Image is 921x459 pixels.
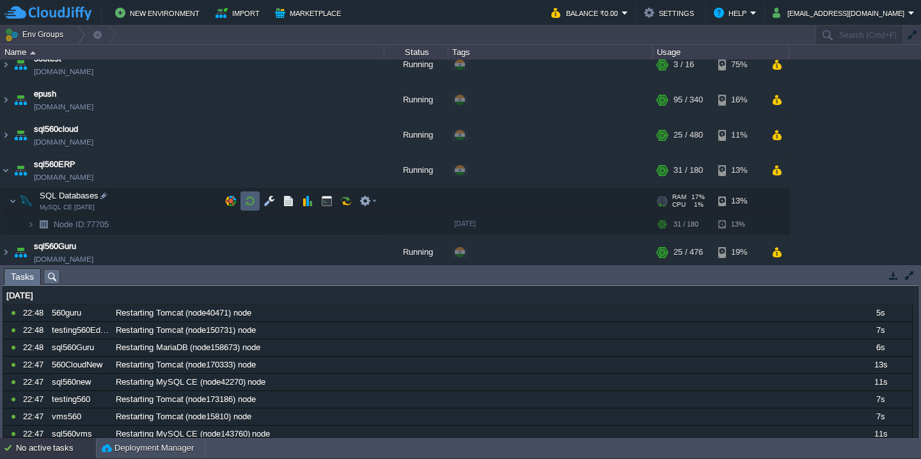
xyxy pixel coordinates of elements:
button: [EMAIL_ADDRESS][DOMAIN_NAME] [773,5,908,20]
span: Restarting Tomcat (node15810) node [116,411,251,423]
div: 95 / 340 [673,83,703,117]
img: AMDAwAAAACH5BAEAAAAALAAAAAABAAEAAAICRAEAOw== [12,235,29,270]
img: AMDAwAAAACH5BAEAAAAALAAAAAABAAEAAAICRAEAOw== [1,235,11,270]
div: 31 / 180 [673,214,698,234]
span: Restarting Tomcat (node173186) node [116,394,256,405]
span: [DOMAIN_NAME] [34,253,93,266]
div: No active tasks [16,438,96,458]
img: AMDAwAAAACH5BAEAAAAALAAAAAABAAEAAAICRAEAOw== [1,153,11,188]
div: sql560vms [49,426,111,442]
div: 25 / 480 [673,118,703,152]
div: 22:47 [23,357,47,373]
img: AMDAwAAAACH5BAEAAAAALAAAAAABAAEAAAICRAEAOw== [12,47,29,82]
div: 22:47 [23,374,47,391]
div: testing560EduBee [49,322,111,339]
div: sql560new [49,374,111,391]
div: 3 / 16 [673,47,694,82]
span: SQL Databases [38,190,100,201]
div: 11% [718,118,760,152]
span: [DOMAIN_NAME] [34,171,93,184]
span: Restarting Tomcat (node170333) node [116,359,256,371]
button: Deployment Manager [102,442,194,455]
div: 5s [849,305,911,321]
span: MySQL CE [DATE] [40,204,95,211]
div: 13s [849,357,911,373]
div: Usage [654,45,789,60]
button: Balance ₹0.00 [551,5,622,20]
img: AMDAwAAAACH5BAEAAAAALAAAAAABAAEAAAICRAEAOw== [17,188,35,214]
div: 22:47 [23,391,47,408]
div: 22:47 [23,426,47,442]
div: testing560 [49,391,111,408]
button: New Environment [115,5,203,20]
button: Env Groups [4,26,68,44]
a: SQL DatabasesMySQL CE [DATE] [38,191,100,200]
span: Tasks [11,269,34,285]
button: Marketplace [275,5,345,20]
span: 17% [691,193,705,201]
img: CloudJiffy [4,5,91,21]
a: [DOMAIN_NAME] [34,101,93,113]
button: Import [216,5,264,20]
span: CPU [672,201,686,209]
div: Running [384,118,448,152]
a: sql560cloud [34,123,78,136]
img: AMDAwAAAACH5BAEAAAAALAAAAAABAAEAAAICRAEAOw== [1,83,11,117]
span: [DOMAIN_NAME] [34,136,93,149]
span: 77705 [52,219,111,230]
img: AMDAwAAAACH5BAEAAAAALAAAAAABAAEAAAICRAEAOw== [27,214,35,234]
div: 16% [718,83,760,117]
div: 22:48 [23,322,47,339]
a: epush [34,88,56,101]
button: Settings [644,5,698,20]
div: Running [384,153,448,188]
div: Tags [449,45,652,60]
div: Name [1,45,384,60]
div: Running [384,235,448,270]
div: sql560Guru [49,339,111,356]
div: 6s [849,339,911,356]
div: 13% [718,153,760,188]
img: AMDAwAAAACH5BAEAAAAALAAAAAABAAEAAAICRAEAOw== [12,118,29,152]
div: 75% [718,47,760,82]
a: sql560ERP [34,158,75,171]
div: 22:48 [23,305,47,321]
div: 19% [718,235,760,270]
div: 11s [849,374,911,391]
div: 7s [849,322,911,339]
div: [DATE] [3,287,912,304]
div: 22:47 [23,408,47,425]
div: 25 / 476 [673,235,703,270]
a: Node ID:77705 [52,219,111,230]
div: 11s [849,426,911,442]
div: Running [384,47,448,82]
div: 7s [849,391,911,408]
button: Help [714,5,750,20]
div: Status [385,45,448,60]
img: AMDAwAAAACH5BAEAAAAALAAAAAABAAEAAAICRAEAOw== [35,214,52,234]
img: AMDAwAAAACH5BAEAAAAALAAAAAABAAEAAAICRAEAOw== [12,83,29,117]
div: 7s [849,408,911,425]
div: 560guru [49,305,111,321]
a: [DOMAIN_NAME] [34,65,93,78]
div: 31 / 180 [673,153,703,188]
span: Restarting MySQL CE (node143760) node [116,428,270,440]
div: 22:48 [23,339,47,356]
div: 13% [718,188,760,214]
span: Node ID: [54,220,86,229]
span: Restarting Tomcat (node40471) node [116,307,251,319]
img: AMDAwAAAACH5BAEAAAAALAAAAAABAAEAAAICRAEAOw== [9,188,17,214]
img: AMDAwAAAACH5BAEAAAAALAAAAAABAAEAAAICRAEAOw== [1,118,11,152]
img: AMDAwAAAACH5BAEAAAAALAAAAAABAAEAAAICRAEAOw== [1,47,11,82]
span: 1% [691,201,704,209]
img: AMDAwAAAACH5BAEAAAAALAAAAAABAAEAAAICRAEAOw== [12,153,29,188]
span: Restarting MariaDB (node158673) node [116,342,260,353]
a: sql560Guru [34,240,76,253]
span: Restarting MySQL CE (node42270) node [116,376,265,388]
div: 560CloudNew [49,357,111,373]
span: RAM [672,193,686,201]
